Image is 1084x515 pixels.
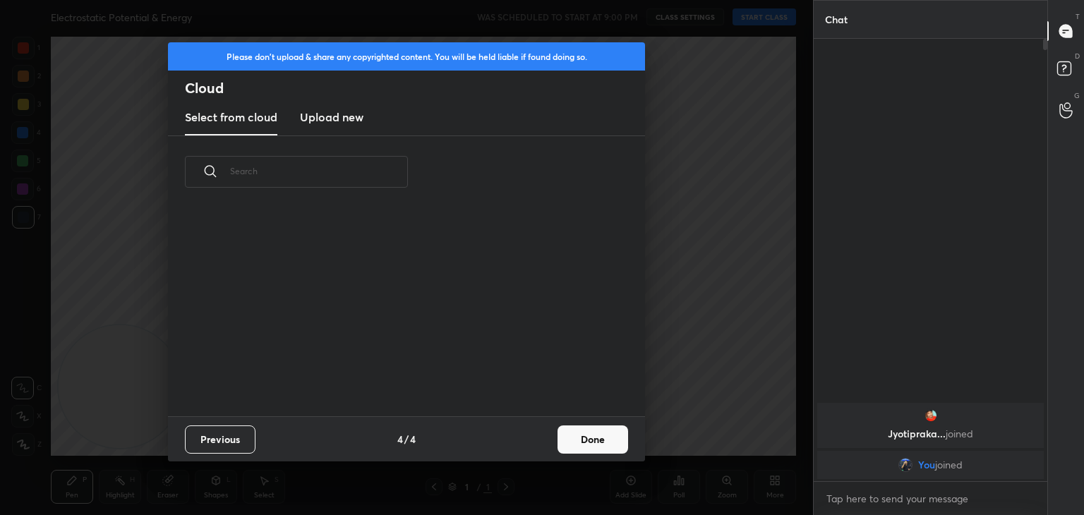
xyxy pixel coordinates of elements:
span: joined [946,427,973,440]
h4: / [404,432,409,447]
span: joined [935,459,963,471]
button: Previous [185,425,255,454]
span: You [918,459,935,471]
p: D [1075,51,1080,61]
h3: Upload new [300,109,363,126]
button: Done [558,425,628,454]
p: G [1074,90,1080,101]
h3: Select from cloud [185,109,277,126]
p: T [1076,11,1080,22]
div: grid [814,400,1047,482]
input: Search [230,141,408,201]
p: Chat [814,1,859,38]
img: d89acffa0b7b45d28d6908ca2ce42307.jpg [898,458,913,472]
img: 922e095d8a794c9fa4068583d59d0993.jpg [924,408,938,423]
p: Jyotipraka... [826,428,1035,440]
h2: Cloud [185,79,645,97]
div: Please don't upload & share any copyrighted content. You will be held liable if found doing so. [168,42,645,71]
h4: 4 [397,432,403,447]
h4: 4 [410,432,416,447]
